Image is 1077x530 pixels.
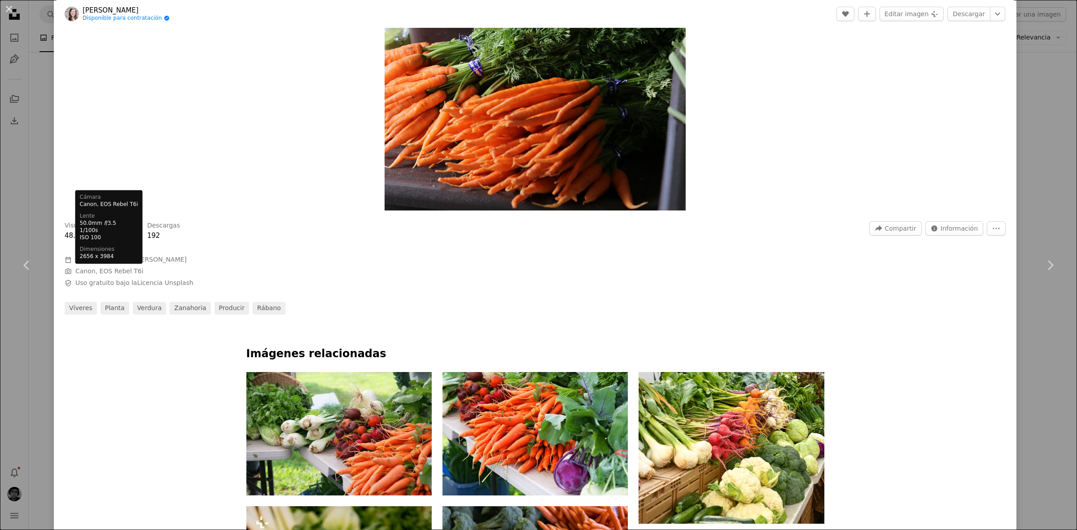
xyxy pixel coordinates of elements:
[246,429,432,438] a: En una mesa se exhiben verduras y productos frescos.
[137,279,193,286] a: Licencia Unsplash
[639,444,824,452] a: verdura verde y roja sobre mesa de madera marrón
[75,279,193,288] span: Uso gratuito bajo la
[987,221,1006,236] button: Más acciones
[113,256,187,263] time: 29 de mayo de 2021, 13:35:22 GMT-5
[836,7,854,21] button: Me gusta
[83,6,170,15] a: [PERSON_NAME]
[75,267,144,276] button: Canon, EOS Rebel T6i
[869,221,921,236] button: Compartir esta imagen
[442,372,628,495] img: Se exhiben zanahorias y otras verduras recién cosechadas.
[246,347,824,361] h4: Imágenes relacionadas
[253,302,285,315] a: rábano
[925,221,983,236] button: Estadísticas sobre esta imagen
[101,302,129,315] a: planta
[80,253,138,260] dd: 2656 x 3984
[80,227,138,234] dd: 1/100s
[65,232,88,240] span: 48.429
[80,220,138,227] dd: 50.0mm / 3.5
[858,7,876,21] button: Añade a la colección
[65,221,113,230] h3: Visualizaciones
[104,220,105,226] em: f
[133,302,166,315] a: verdura
[80,213,138,220] div: Lente
[80,194,138,201] div: Cámara
[246,372,432,495] img: En una mesa se exhiben verduras y productos frescos.
[80,234,138,241] dd: ISO 100
[147,232,160,240] span: 192
[884,222,916,235] span: Compartir
[80,201,138,208] dd: Canon, EOS Rebel T6i
[65,302,97,315] a: víveres
[639,372,824,524] img: verdura verde y roja sobre mesa de madera marrón
[990,7,1005,21] button: Elegir el tamaño de descarga
[941,222,978,235] span: Información
[442,429,628,438] a: Se exhiben zanahorias y otras verduras recién cosechadas.
[83,15,170,22] a: Disponible para contratación
[147,221,180,230] h3: Descargas
[80,246,138,253] div: Dimensiones
[170,302,210,315] a: zanahoria
[947,7,990,21] a: Descargar
[65,7,79,21] img: Ve al perfil de Emma Shappley
[215,302,249,315] a: producir
[1023,222,1077,308] a: Siguiente
[880,7,944,21] button: Editar imagen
